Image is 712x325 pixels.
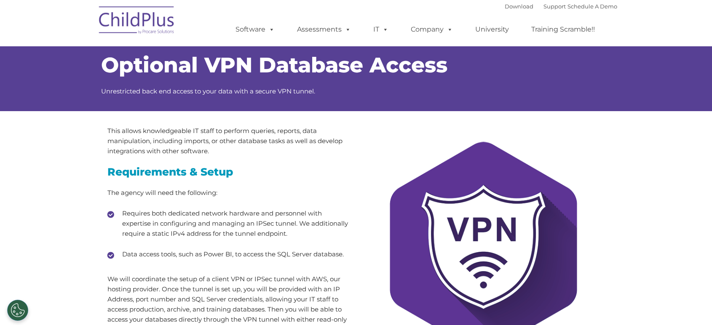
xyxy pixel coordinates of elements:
button: Cookies Settings [7,300,28,321]
p: The agency will need the following: [107,188,350,198]
font: | [505,3,617,10]
a: IT [365,21,397,38]
a: Company [402,21,461,38]
a: Download [505,3,533,10]
span: Unrestricted back end access to your data with a secure VPN tunnel. [101,87,315,95]
a: Software [227,21,283,38]
p: This allows knowledgeable IT staff to perform queries, reports, data manipulation, including impo... [107,126,350,156]
a: Training Scramble!! [523,21,603,38]
a: Schedule A Demo [567,3,617,10]
a: Assessments [289,21,359,38]
h3: Requirements & Setup [107,167,350,177]
a: Support [543,3,566,10]
img: ChildPlus by Procare Solutions [95,0,179,43]
p: Data access tools, such as Power BI, to access the SQL Server database. [122,249,350,259]
a: University [467,21,517,38]
p: Requires both dedicated network hardware and personnel with expertise in configuring and managing... [122,208,350,239]
span: Optional VPN Database Access [101,52,447,78]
